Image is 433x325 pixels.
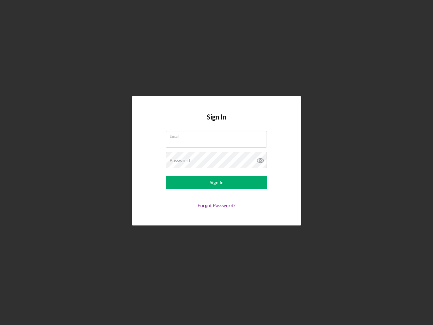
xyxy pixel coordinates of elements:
a: Forgot Password? [198,202,235,208]
h4: Sign In [207,113,226,131]
div: Sign In [210,176,224,189]
label: Password [169,158,190,163]
button: Sign In [166,176,267,189]
label: Email [169,131,267,139]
